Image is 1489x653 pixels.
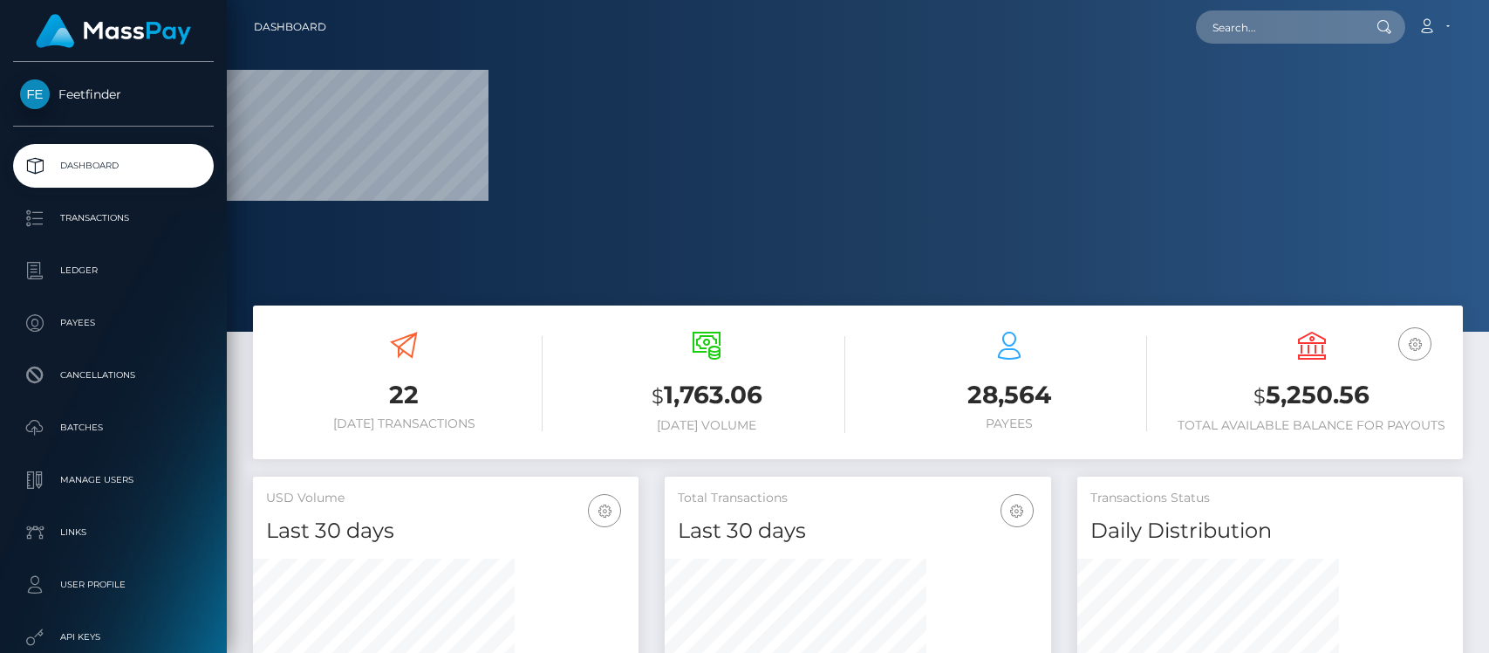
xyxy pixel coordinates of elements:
p: Cancellations [20,362,207,388]
h6: Total Available Balance for Payouts [1173,418,1450,433]
a: Transactions [13,196,214,240]
p: User Profile [20,572,207,598]
h5: USD Volume [266,490,625,507]
span: Feetfinder [13,86,214,102]
p: API Keys [20,624,207,650]
p: Batches [20,415,207,441]
small: $ [1253,384,1266,409]
h3: 28,564 [871,378,1148,412]
a: Dashboard [254,9,326,45]
h3: 5,250.56 [1173,378,1450,414]
a: Cancellations [13,354,214,397]
p: Manage Users [20,467,207,493]
p: Links [20,519,207,546]
p: Dashboard [20,153,207,179]
a: Batches [13,406,214,450]
a: Dashboard [13,144,214,188]
p: Transactions [20,205,207,231]
a: Payees [13,301,214,345]
p: Ledger [20,258,207,284]
h6: [DATE] Transactions [266,416,543,431]
h4: Last 30 days [266,516,625,546]
h5: Transactions Status [1090,490,1450,507]
h6: [DATE] Volume [569,418,845,433]
h6: Payees [871,416,1148,431]
a: User Profile [13,563,214,607]
small: $ [652,384,664,409]
h3: 1,763.06 [569,378,845,414]
a: Manage Users [13,458,214,502]
h5: Total Transactions [678,490,1037,507]
h4: Daily Distribution [1090,516,1450,546]
input: Search... [1196,10,1360,44]
p: Payees [20,310,207,336]
h3: 22 [266,378,543,412]
h4: Last 30 days [678,516,1037,546]
img: MassPay Logo [36,14,191,48]
img: Feetfinder [20,79,50,109]
a: Links [13,511,214,554]
a: Ledger [13,249,214,292]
